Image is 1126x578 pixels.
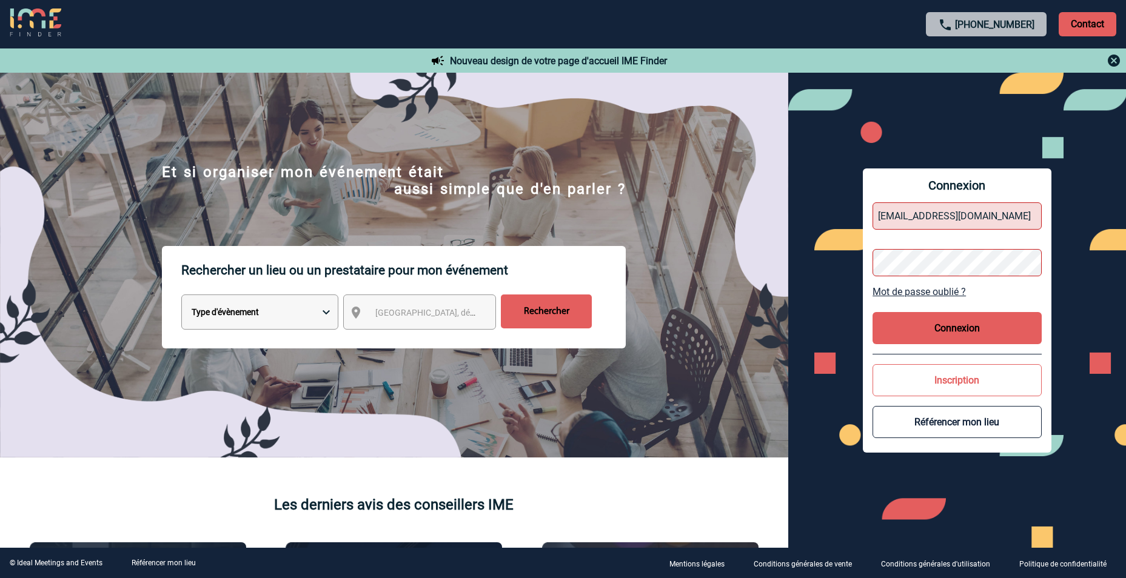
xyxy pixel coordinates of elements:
div: © Ideal Meetings and Events [10,559,102,567]
p: Politique de confidentialité [1019,560,1107,568]
a: Mot de passe oublié ? [873,286,1042,297]
p: Conditions générales d'utilisation [881,560,990,568]
p: Contact [1059,12,1116,36]
p: Conditions générales de vente [754,560,852,568]
p: Rechercher un lieu ou un prestataire pour mon événement [181,246,626,294]
a: Conditions générales de vente [744,557,871,569]
a: [PHONE_NUMBER] [955,19,1034,30]
input: Rechercher [501,294,592,328]
span: [GEOGRAPHIC_DATA], département, région... [375,308,544,317]
a: Mentions légales [660,557,744,569]
a: Conditions générales d'utilisation [871,557,1010,569]
span: Connexion [873,178,1042,193]
p: Mentions légales [669,560,725,568]
img: call-24-px.png [938,18,953,32]
a: Référencer mon lieu [132,559,196,567]
a: Politique de confidentialité [1010,557,1126,569]
input: Identifiant ou mot de passe incorrect [873,202,1042,230]
button: Référencer mon lieu [873,406,1042,438]
button: Connexion [873,312,1042,344]
button: Inscription [873,364,1042,396]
